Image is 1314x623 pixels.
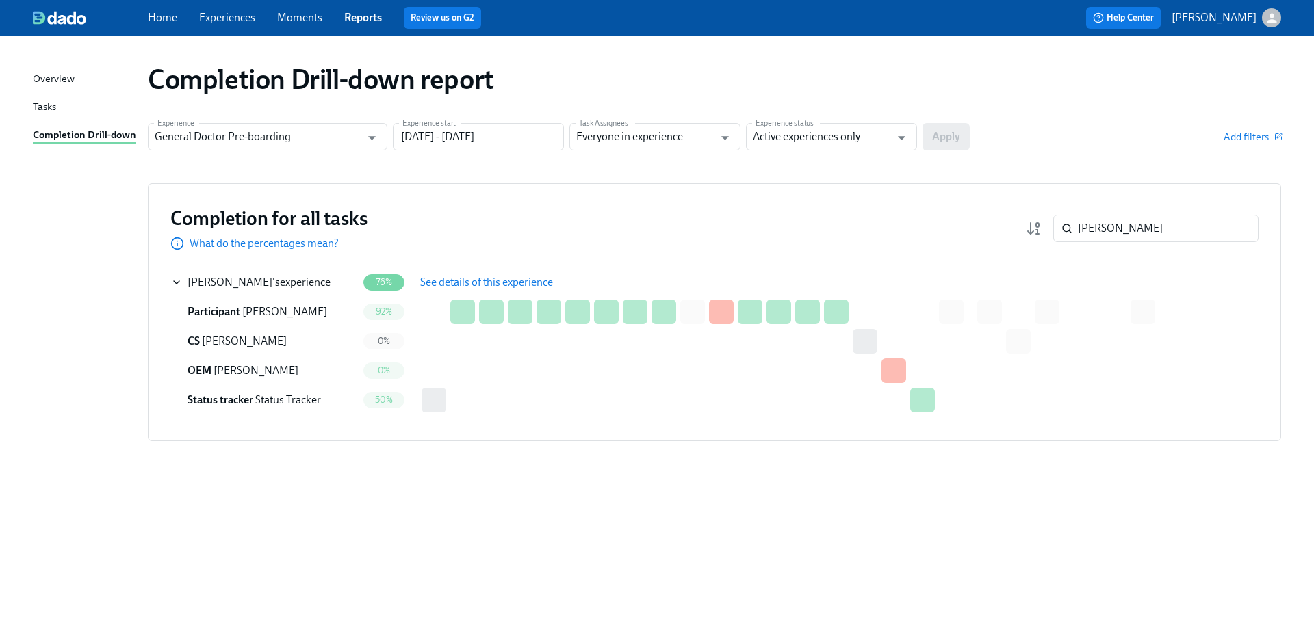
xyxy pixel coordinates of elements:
[202,334,287,347] span: [PERSON_NAME]
[1172,8,1281,27] button: [PERSON_NAME]
[33,127,136,144] div: Completion Drill-down
[190,236,339,251] p: What do the percentages mean?
[171,328,357,355] div: CS [PERSON_NAME]
[188,305,240,318] span: Participant
[188,393,253,406] span: Status tracker
[1224,130,1281,144] button: Add filters
[368,306,401,317] span: 92%
[411,269,563,296] button: See details of this experience
[1078,215,1259,242] input: Search by name
[714,127,736,148] button: Open
[368,277,401,287] span: 76%
[148,63,494,96] h1: Completion Drill-down report
[171,298,357,326] div: Participant [PERSON_NAME]
[404,7,481,29] button: Review us on G2
[1086,7,1161,29] button: Help Center
[33,71,137,88] a: Overview
[1026,220,1042,237] svg: Completion rate (low to high)
[148,11,177,24] a: Home
[33,127,137,144] a: Completion Drill-down
[199,11,255,24] a: Experiences
[188,276,272,289] span: [PERSON_NAME]
[1172,10,1257,25] p: [PERSON_NAME]
[170,206,368,230] h3: Completion for all tasks
[1093,11,1154,25] span: Help Center
[188,334,200,347] span: Credentialing Specialist
[171,386,357,414] div: Status tracker Status Tracker
[214,364,298,377] span: [PERSON_NAME]
[411,11,474,25] a: Review us on G2
[33,71,75,88] div: Overview
[33,11,148,25] a: dado
[420,276,553,289] span: See details of this experience
[344,11,382,24] a: Reports
[370,336,398,346] span: 0%
[188,364,211,377] span: Onboarding Experience Manager
[188,275,331,290] div: 's experience
[361,127,383,148] button: Open
[33,99,137,116] a: Tasks
[171,357,357,384] div: OEM [PERSON_NAME]
[255,393,321,406] span: Status Tracker
[891,127,912,148] button: Open
[33,99,56,116] div: Tasks
[171,269,357,296] div: [PERSON_NAME]'sexperience
[370,365,398,375] span: 0%
[33,11,86,25] img: dado
[277,11,322,24] a: Moments
[242,305,327,318] span: [PERSON_NAME]
[367,395,401,405] span: 50%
